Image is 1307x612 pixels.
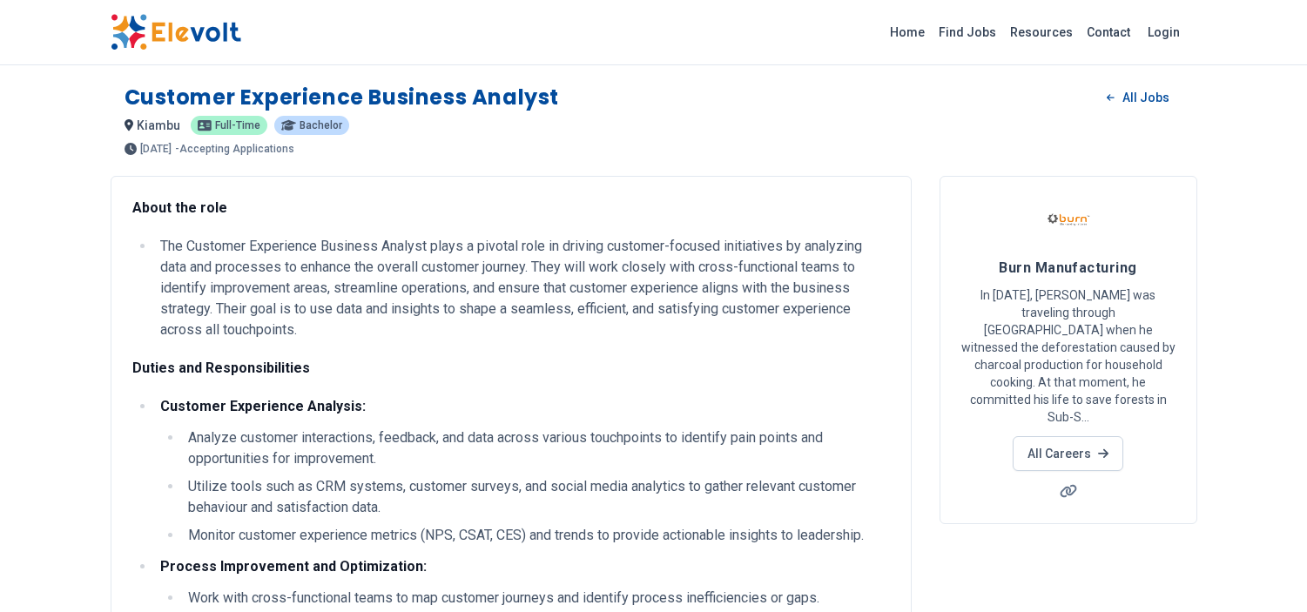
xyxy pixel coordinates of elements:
a: All Jobs [1093,84,1182,111]
img: Burn Manufacturing [1047,198,1090,241]
strong: Process Improvement and Optimization: [160,558,427,575]
a: All Careers [1013,436,1123,471]
p: - Accepting Applications [175,144,294,154]
a: Login [1137,15,1190,50]
a: Find Jobs [932,18,1003,46]
a: Contact [1080,18,1137,46]
li: Analyze customer interactions, feedback, and data across various touchpoints to identify pain poi... [183,427,890,469]
li: Monitor customer experience metrics (NPS, CSAT, CES) and trends to provide actionable insights to... [183,525,890,546]
strong: About the role [132,199,227,216]
strong: Customer Experience Analysis: [160,398,366,414]
li: Utilize tools such as CRM systems, customer surveys, and social media analytics to gather relevan... [183,476,890,518]
span: kiambu [137,118,180,132]
span: Bachelor [300,120,342,131]
span: Full-time [215,120,260,131]
a: Home [883,18,932,46]
li: The Customer Experience Business Analyst plays a pivotal role in driving customer-focused initiat... [155,236,890,340]
img: Elevolt [111,14,241,50]
strong: Duties and Responsibilities [132,360,310,376]
span: [DATE] [140,144,172,154]
p: In [DATE], [PERSON_NAME] was traveling through [GEOGRAPHIC_DATA] when he witnessed the deforestat... [961,286,1176,426]
h1: Customer Experience Business Analyst [125,84,560,111]
a: Resources [1003,18,1080,46]
span: Burn Manufacturing [999,259,1136,276]
li: Work with cross-functional teams to map customer journeys and identify process inefficiencies or ... [183,588,890,609]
